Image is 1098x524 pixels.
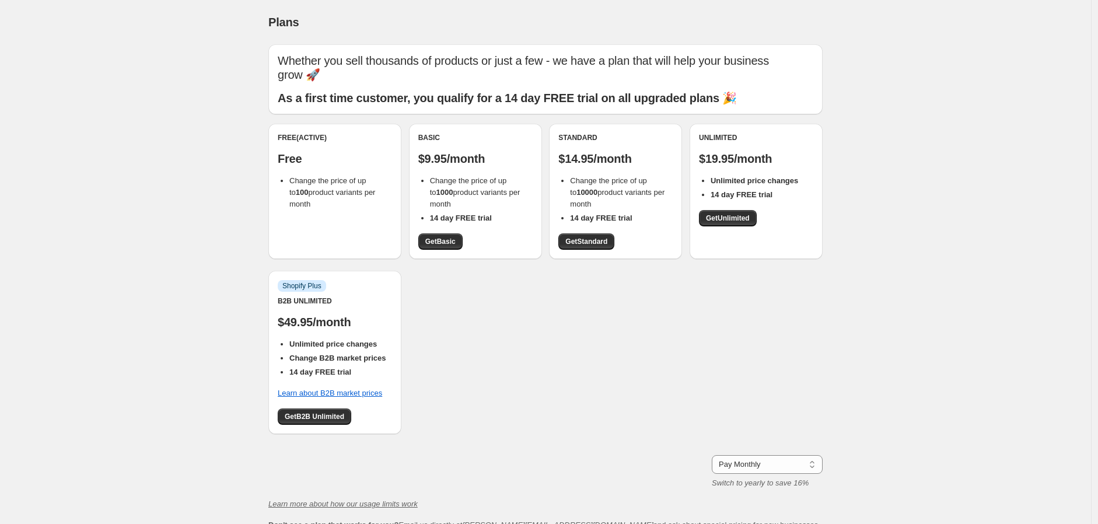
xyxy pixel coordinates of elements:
[565,237,607,246] span: Get Standard
[418,152,533,166] p: $9.95/month
[418,133,533,142] div: Basic
[425,237,456,246] span: Get Basic
[278,389,382,397] a: Learn about B2B market prices
[576,188,597,197] b: 10000
[289,176,375,208] span: Change the price of up to product variants per month
[278,408,351,425] a: GetB2B Unlimited
[268,499,418,508] a: Learn more about how our usage limits work
[296,188,309,197] b: 100
[558,233,614,250] a: GetStandard
[278,92,737,104] b: As a first time customer, you qualify for a 14 day FREE trial on all upgraded plans 🎉
[570,214,632,222] b: 14 day FREE trial
[558,152,673,166] p: $14.95/month
[278,296,392,306] div: B2B Unlimited
[570,176,665,208] span: Change the price of up to product variants per month
[699,133,813,142] div: Unlimited
[711,176,798,185] b: Unlimited price changes
[558,133,673,142] div: Standard
[278,152,392,166] p: Free
[282,281,321,291] span: Shopify Plus
[289,354,386,362] b: Change B2B market prices
[285,412,344,421] span: Get B2B Unlimited
[711,190,772,199] b: 14 day FREE trial
[430,176,520,208] span: Change the price of up to product variants per month
[418,233,463,250] a: GetBasic
[278,315,392,329] p: $49.95/month
[289,368,351,376] b: 14 day FREE trial
[706,214,750,223] span: Get Unlimited
[268,16,299,29] span: Plans
[430,214,492,222] b: 14 day FREE trial
[699,152,813,166] p: $19.95/month
[278,133,392,142] div: Free (Active)
[712,478,809,487] i: Switch to yearly to save 16%
[278,54,813,82] p: Whether you sell thousands of products or just a few - we have a plan that will help your busines...
[699,210,757,226] a: GetUnlimited
[289,340,377,348] b: Unlimited price changes
[436,188,453,197] b: 1000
